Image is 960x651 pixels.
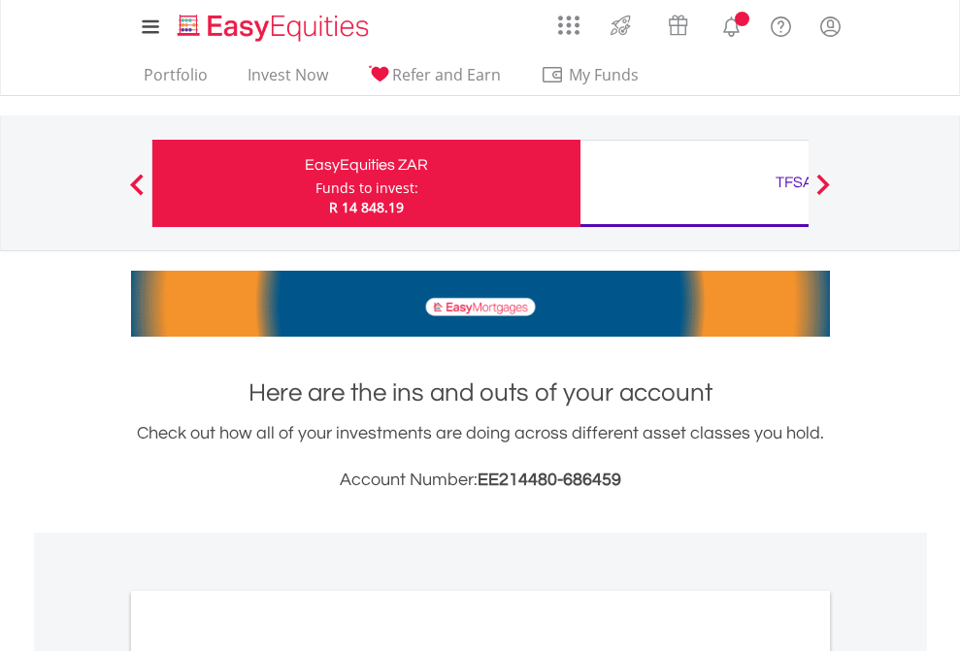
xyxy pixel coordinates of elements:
[164,151,569,179] div: EasyEquities ZAR
[649,5,707,41] a: Vouchers
[170,5,377,44] a: Home page
[131,375,830,410] h1: Here are the ins and outs of your account
[392,64,501,85] span: Refer and Earn
[131,420,830,494] div: Check out how all of your investments are doing across different asset classes you hold.
[707,5,756,44] a: Notifications
[174,12,377,44] img: EasyEquities_Logo.png
[315,179,418,198] div: Funds to invest:
[756,5,806,44] a: FAQ's and Support
[806,5,855,48] a: My Profile
[804,183,843,203] button: Next
[329,198,404,216] span: R 14 848.19
[131,271,830,337] img: EasyMortage Promotion Banner
[117,183,156,203] button: Previous
[541,62,668,87] span: My Funds
[131,467,830,494] h3: Account Number:
[662,10,694,41] img: vouchers-v2.svg
[240,65,336,95] a: Invest Now
[478,471,621,489] span: EE214480-686459
[558,15,579,36] img: grid-menu-icon.svg
[605,10,637,41] img: thrive-v2.svg
[136,65,215,95] a: Portfolio
[360,65,509,95] a: Refer and Earn
[546,5,592,36] a: AppsGrid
